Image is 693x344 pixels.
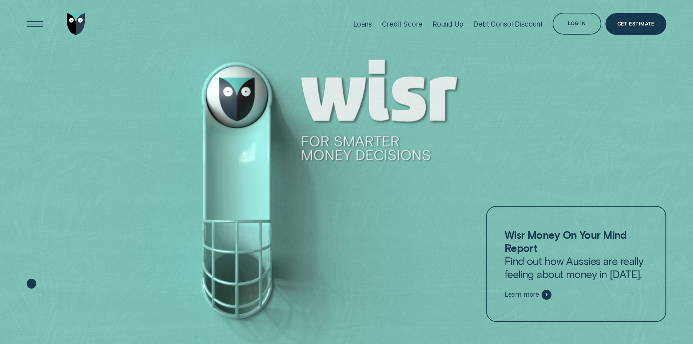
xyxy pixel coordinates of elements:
[24,13,46,35] button: Open Menu
[382,20,422,28] div: Credit Score
[67,13,85,35] img: Wisr
[505,290,539,298] span: Learn more
[353,20,372,28] div: Loans
[505,228,648,281] p: Find out how Aussies are really feeling about money in [DATE].
[553,13,601,35] button: Log in
[433,20,463,28] div: Round Up
[505,228,627,254] strong: Wisr Money On Your Mind Report
[605,13,666,35] a: Get Estimate
[486,206,666,321] a: Wisr Money On Your Mind ReportFind out how Aussies are really feeling about money in [DATE].Learn...
[473,20,542,28] div: Debt Consol Discount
